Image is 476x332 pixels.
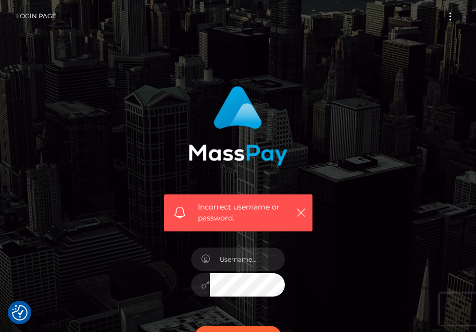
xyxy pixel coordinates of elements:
input: Username... [210,248,285,271]
img: Revisit consent button [12,305,28,321]
img: MassPay Login [189,86,287,166]
span: Incorrect username or password. [198,202,291,224]
button: Consent Preferences [12,305,28,321]
button: Toggle navigation [441,9,460,23]
a: Login Page [16,5,56,27]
